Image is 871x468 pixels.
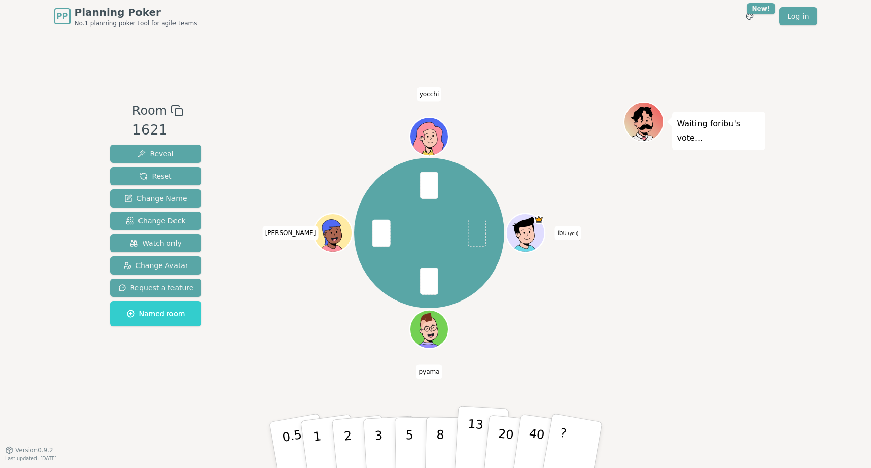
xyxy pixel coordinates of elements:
[54,5,197,27] a: PPPlanning PokerNo.1 planning poker tool for agile teams
[5,456,57,461] span: Last updated: [DATE]
[110,145,202,163] button: Reveal
[130,238,182,248] span: Watch only
[110,189,202,208] button: Change Name
[132,102,167,120] span: Room
[110,234,202,252] button: Watch only
[747,3,776,14] div: New!
[118,283,194,293] span: Request a feature
[417,87,442,102] span: Click to change your name
[75,5,197,19] span: Planning Poker
[263,226,319,240] span: Click to change your name
[127,309,185,319] span: Named room
[126,216,185,226] span: Change Deck
[132,120,183,141] div: 1621
[140,171,171,181] span: Reset
[110,212,202,230] button: Change Deck
[56,10,68,22] span: PP
[110,301,202,326] button: Named room
[554,226,581,240] span: Click to change your name
[779,7,817,25] a: Log in
[110,279,202,297] button: Request a feature
[110,167,202,185] button: Reset
[110,256,202,275] button: Change Avatar
[416,365,442,379] span: Click to change your name
[5,446,53,454] button: Version0.9.2
[507,215,544,251] button: Click to change your avatar
[741,7,759,25] button: New!
[677,117,760,145] p: Waiting for ibu 's vote...
[123,260,188,271] span: Change Avatar
[75,19,197,27] span: No.1 planning poker tool for agile teams
[567,231,579,236] span: (you)
[534,215,544,224] span: ibu is the host
[137,149,173,159] span: Reveal
[124,193,187,204] span: Change Name
[15,446,53,454] span: Version 0.9.2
